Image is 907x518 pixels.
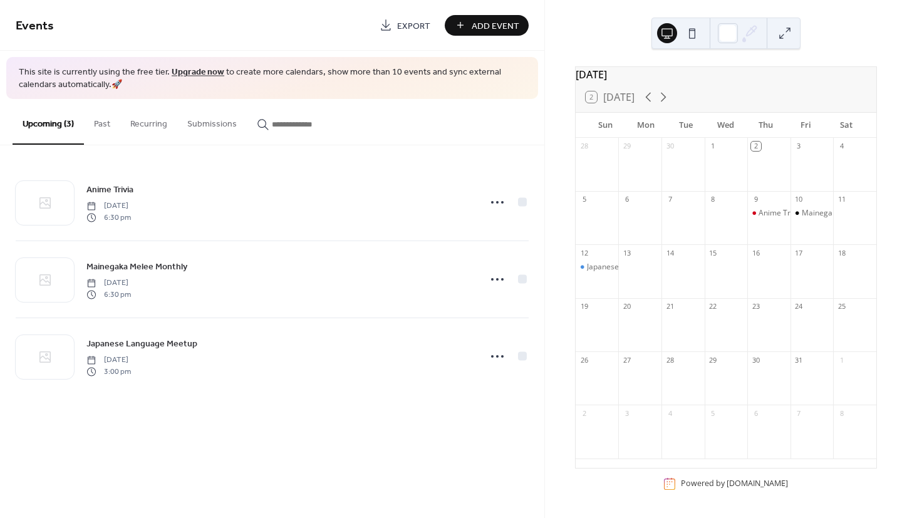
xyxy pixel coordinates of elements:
span: 6:30 pm [86,289,131,300]
div: Mainegaka Melee Monthly [802,208,894,219]
a: Mainegaka Melee Monthly [86,259,187,274]
span: Export [397,19,430,33]
div: Fri [786,113,826,138]
div: 4 [837,142,846,151]
div: Japanese Language Meetup [576,262,619,272]
div: 27 [622,355,631,365]
span: Mainegaka Melee Monthly [86,261,187,274]
div: 31 [794,355,804,365]
button: Submissions [177,99,247,143]
span: Anime Trivia [86,184,133,197]
div: 9 [751,195,760,204]
div: Japanese Language Meetup [587,262,684,272]
div: Wed [706,113,746,138]
span: Events [16,14,54,38]
div: 6 [751,408,760,418]
div: 8 [708,195,718,204]
div: Mainegaka Melee Monthly [790,208,834,219]
div: Anime Trivia [759,208,802,219]
div: 1 [708,142,718,151]
span: [DATE] [86,200,131,212]
div: 30 [751,355,760,365]
div: 5 [579,195,589,204]
span: Japanese Language Meetup [86,338,197,351]
div: 2 [579,408,589,418]
div: 17 [794,248,804,257]
div: 10 [794,195,804,204]
span: [DATE] [86,277,131,289]
div: 21 [665,302,675,311]
div: 28 [665,355,675,365]
div: 23 [751,302,760,311]
div: 12 [579,248,589,257]
span: [DATE] [86,355,131,366]
div: Thu [746,113,786,138]
div: 2 [751,142,760,151]
div: 25 [837,302,846,311]
div: 29 [708,355,718,365]
div: 13 [622,248,631,257]
div: 3 [622,408,631,418]
div: 14 [665,248,675,257]
div: 11 [837,195,846,204]
div: 7 [665,195,675,204]
a: [DOMAIN_NAME] [727,479,788,489]
div: 22 [708,302,718,311]
div: Sun [586,113,626,138]
div: Mon [626,113,666,138]
a: Japanese Language Meetup [86,336,197,351]
div: 26 [579,355,589,365]
a: Anime Trivia [86,182,133,197]
div: 16 [751,248,760,257]
div: [DATE] [576,67,876,82]
div: Sat [826,113,866,138]
div: 6 [622,195,631,204]
div: Powered by [681,479,788,489]
span: 6:30 pm [86,212,131,223]
div: 19 [579,302,589,311]
div: 20 [622,302,631,311]
div: 8 [837,408,846,418]
div: 7 [794,408,804,418]
button: Upcoming (3) [13,99,84,145]
button: Add Event [445,15,529,36]
div: 28 [579,142,589,151]
span: Add Event [472,19,519,33]
button: Past [84,99,120,143]
div: 1 [837,355,846,365]
div: 5 [708,408,718,418]
a: Upgrade now [172,64,224,81]
div: 4 [665,408,675,418]
div: 3 [794,142,804,151]
div: 30 [665,142,675,151]
div: Anime Trivia [747,208,790,219]
div: 15 [708,248,718,257]
button: Recurring [120,99,177,143]
div: 24 [794,302,804,311]
span: 3:00 pm [86,366,131,377]
a: Export [370,15,440,36]
div: 29 [622,142,631,151]
div: 18 [837,248,846,257]
div: Tue [666,113,706,138]
span: This site is currently using the free tier. to create more calendars, show more than 10 events an... [19,66,526,91]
